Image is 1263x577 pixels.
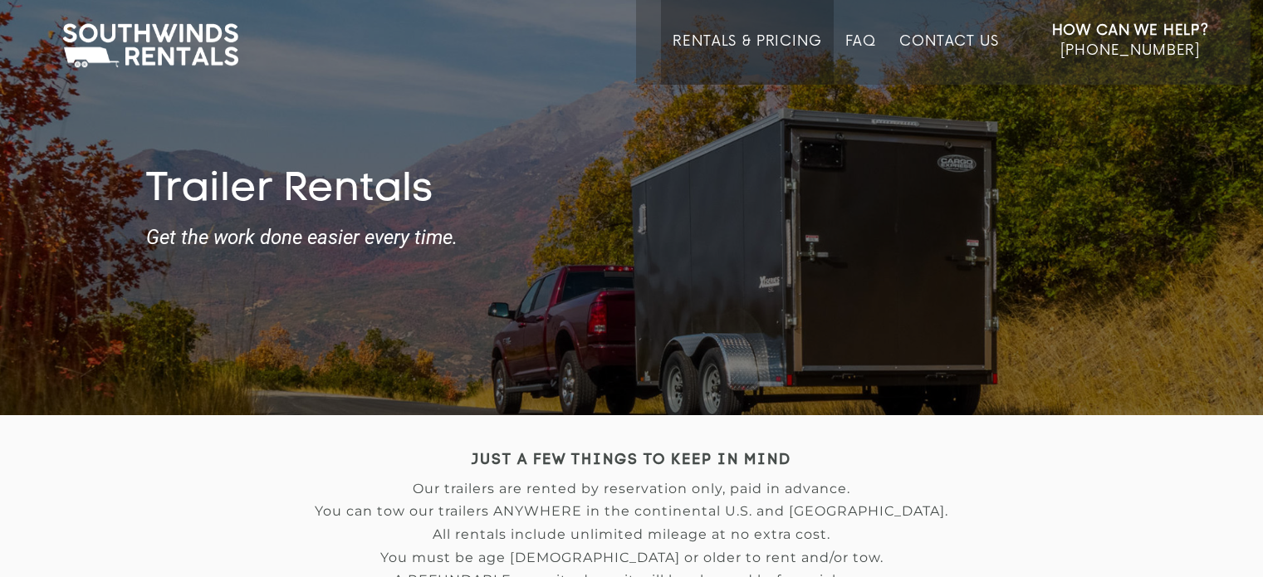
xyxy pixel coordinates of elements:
[146,504,1118,519] p: You can tow our trailers ANYWHERE in the continental U.S. and [GEOGRAPHIC_DATA].
[1060,42,1200,59] span: [PHONE_NUMBER]
[146,167,1118,215] h1: Trailer Rentals
[146,550,1118,565] p: You must be age [DEMOGRAPHIC_DATA] or older to rent and/or tow.
[899,33,998,85] a: Contact Us
[54,20,247,71] img: Southwinds Rentals Logo
[845,33,877,85] a: FAQ
[146,527,1118,542] p: All rentals include unlimited mileage at no extra cost.
[146,482,1118,496] p: Our trailers are rented by reservation only, paid in advance.
[673,33,821,85] a: Rentals & Pricing
[472,453,791,467] strong: JUST A FEW THINGS TO KEEP IN MIND
[146,227,1118,248] strong: Get the work done easier every time.
[1052,22,1209,39] strong: How Can We Help?
[1052,21,1209,72] a: How Can We Help? [PHONE_NUMBER]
